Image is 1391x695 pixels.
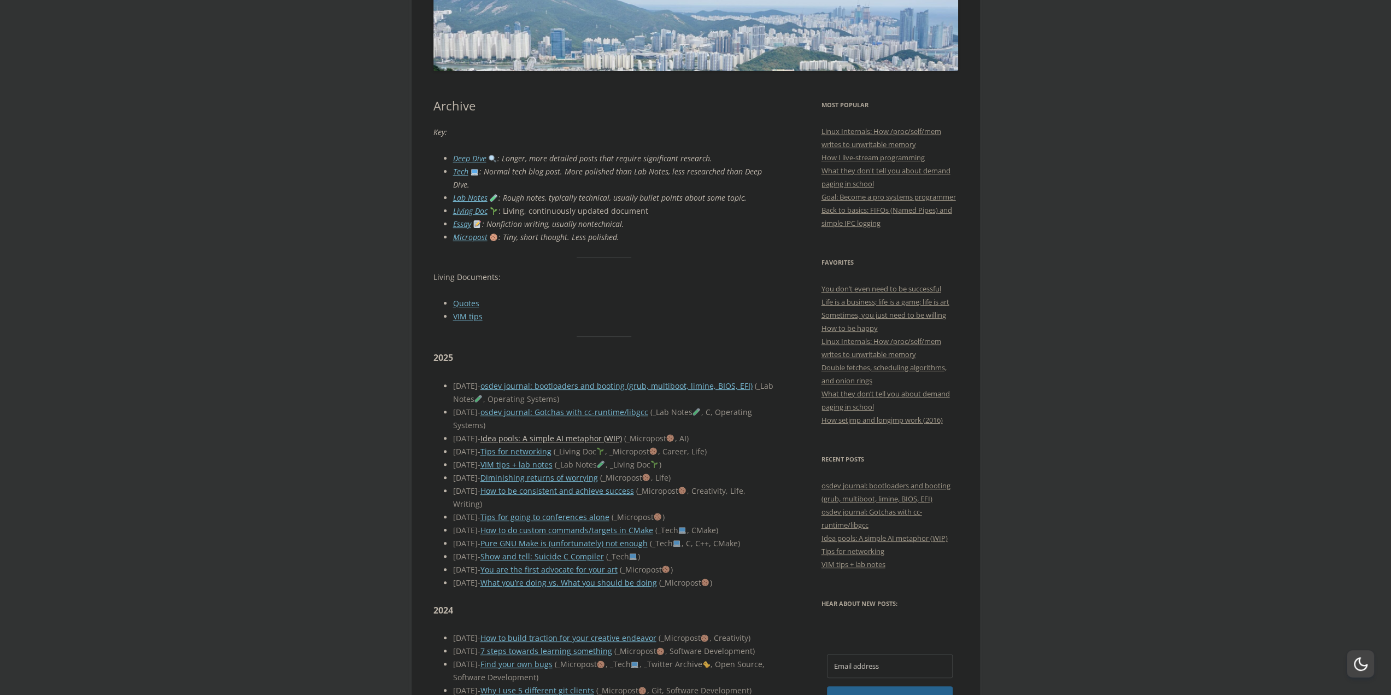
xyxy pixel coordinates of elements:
img: 🍪 [649,447,657,455]
a: Deep Dive [453,153,486,163]
span: ( [650,407,653,417]
img: 🌱 [596,447,604,455]
a: osdev journal: Gotchas with cc-runtime/libgcc [480,407,648,417]
a: How to build traction for your creative endeavor [480,633,656,643]
span: [DATE] [453,407,480,417]
a: Idea pools: A simple AI metaphor (WIP) [480,433,622,443]
span: [DATE] [453,564,480,575]
span: [DATE] [453,512,480,522]
span: ) [483,420,485,430]
a: Back to basics: FIFOs (Named Pipes) and simple IPC logging [821,205,952,228]
a: osdev journal: Gotchas with cc-runtime/libgcc [821,507,922,530]
a: Linux Internals: How /proc/self/mem writes to unwritable memory [821,126,941,149]
a: Living Doc [453,206,488,216]
span: ( [555,659,557,669]
img: 🧪 [490,194,497,202]
span: ) [709,577,712,588]
span: - [478,433,480,443]
a: Show and tell: Suicide C Compiler [480,551,604,562]
h1: Archive [433,98,775,113]
a: Life is a business; life is a game; life is art [821,297,949,307]
h3: Recent Posts [821,453,958,466]
img: 🍪 [666,434,674,442]
a: Linux Internals: How /proc/self/mem writes to unwritable memory [821,336,941,359]
span: [DATE] [453,633,480,643]
img: 📝 [473,220,481,228]
span: - [478,551,480,562]
h3: Favorites [821,256,958,269]
span: - [478,486,480,496]
a: Quotes [453,298,479,308]
img: 🍪 [662,565,670,573]
span: - [478,633,480,643]
a: VIM tips [453,311,483,322]
span: _Lab Notes , C, Operating Systems [453,407,752,430]
img: 🧪 [597,460,604,468]
span: [DATE] [453,486,480,496]
span: ( [624,433,626,443]
a: How to be happy [821,323,878,333]
a: VIM tips + lab notes [821,559,885,569]
a: Essay [453,219,471,229]
span: [DATE] [453,472,480,483]
input: Email address [827,654,953,678]
span: _Living Doc , _Micropost , Career, Life [554,446,707,457]
span: ) [752,646,754,656]
span: [DATE] [453,433,480,443]
span: [DATE] [453,538,480,548]
span: [DATE] [453,525,480,535]
span: [DATE] [453,459,480,470]
span: - [478,659,480,669]
img: 🧪 [692,408,700,416]
span: _Micropost , Creativity, Life, Writing [453,486,746,509]
a: You don’t even need to be successful [821,284,941,294]
img: 🍪 [701,579,709,586]
img: 🌱 [650,460,658,468]
span: _Tech , CMake [655,525,718,535]
li: : Nonfiction writing, usually nontechnical. [453,218,775,231]
a: What they don’t tell you about demand paging in school [821,389,950,412]
span: ) [715,525,718,535]
li: : Tiny, short thought. Less polished. [453,231,775,244]
img: 🍪 [597,661,604,668]
li: : Longer, more detailed posts that require significant research. [453,152,775,165]
a: Tips for going to conferences alone [480,512,609,522]
a: 7 steps towards learning something [480,646,612,656]
span: ( [650,538,652,548]
h3: Most Popular [821,98,958,112]
a: Tips for networking [821,546,884,556]
a: How to be consistent and achieve success [480,486,634,496]
a: Sometimes, you just need to be willing [821,310,946,320]
span: ( [554,446,556,457]
span: ) [480,499,482,509]
span: - [478,472,480,483]
span: ( [612,512,614,522]
p: Living Documents: [433,271,775,284]
span: ) [704,446,706,457]
img: 🍪 [490,233,497,241]
span: - [478,525,480,535]
img: 💻 [673,539,680,547]
span: ( [755,381,757,391]
span: ) [556,394,559,404]
span: _Lab Notes , Operating Systems [453,381,773,404]
span: ( [659,577,661,588]
a: Pure GNU Make is (unfortunately) not enough [480,538,648,548]
a: How setjmp and longjmp work (2016) [821,415,943,425]
img: 🍪 [638,687,646,694]
img: 🍪 [678,487,686,494]
span: ) [536,672,538,682]
span: - [478,538,480,548]
em: Key: [433,127,447,137]
img: 🔍 [489,155,496,162]
li: : Living, continuously updated document [453,205,775,218]
span: [DATE] [453,551,480,562]
a: Tips for networking [480,446,551,457]
span: ) [670,564,672,575]
a: How I live-stream programming [821,153,925,162]
a: Tech [453,166,468,177]
a: What you’re doing vs. What you should be doing [480,577,657,588]
span: _Micropost , Software Development [614,646,755,656]
span: ) [659,459,661,470]
span: - [478,577,480,588]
